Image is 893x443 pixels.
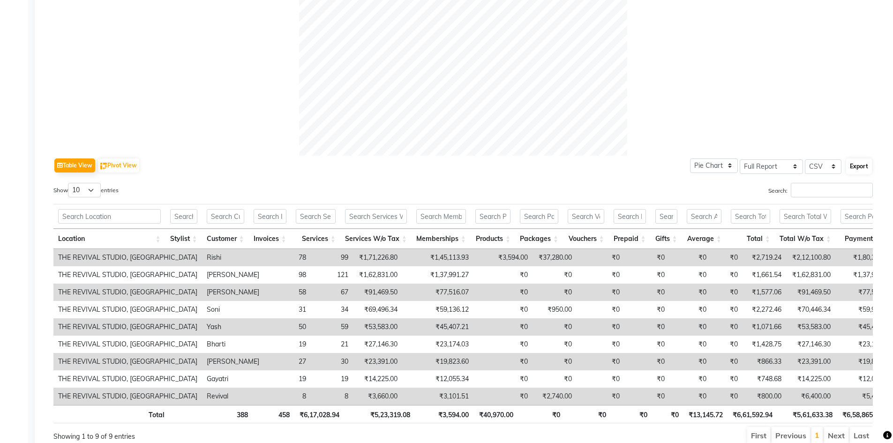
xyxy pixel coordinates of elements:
input: Search Products [475,209,510,224]
div: Showing 1 to 9 of 9 entries [53,426,387,442]
th: Payment: activate to sort column ascending [836,229,885,249]
td: ₹0 [669,336,711,353]
th: ₹5,61,633.38 [777,405,837,423]
td: 21 [311,336,353,353]
td: [PERSON_NAME] [202,353,264,370]
td: ₹1,428.75 [743,336,786,353]
td: ₹2,740.00 [533,388,577,405]
input: Search Packages [520,209,558,224]
td: ₹77,516.07 [402,284,473,301]
th: Location: activate to sort column ascending [53,229,165,249]
th: Customer: activate to sort column ascending [202,229,249,249]
input: Search Services W/o Tax [345,209,407,224]
td: ₹0 [624,336,669,353]
td: 8 [264,388,311,405]
td: ₹0 [473,353,533,370]
td: ₹0 [473,266,533,284]
td: 121 [311,266,353,284]
th: Vouchers: activate to sort column ascending [563,229,608,249]
td: ₹748.68 [743,370,786,388]
td: 19 [264,370,311,388]
input: Search Location [58,209,161,224]
td: ₹0 [711,336,743,353]
td: ₹0 [711,284,743,301]
th: 388 [206,405,253,423]
td: 98 [264,266,311,284]
th: Memberships: activate to sort column ascending [412,229,471,249]
td: THE REVIVAL STUDIO, [GEOGRAPHIC_DATA] [53,318,202,336]
td: ₹0 [533,370,577,388]
input: Search Stylist [170,209,197,224]
td: 78 [264,249,311,266]
input: Search Total [731,209,770,224]
td: THE REVIVAL STUDIO, [GEOGRAPHIC_DATA] [53,266,202,284]
td: ₹0 [473,318,533,336]
td: 50 [264,318,311,336]
td: Revival [202,388,264,405]
td: ₹0 [624,353,669,370]
td: ₹1,661.54 [743,266,786,284]
input: Search: [791,183,873,197]
label: Show entries [53,183,119,197]
td: ₹23,391.00 [353,353,402,370]
td: 8 [311,388,353,405]
td: ₹14,225.00 [353,370,402,388]
button: Export [846,158,872,174]
td: 34 [311,301,353,318]
td: THE REVIVAL STUDIO, [GEOGRAPHIC_DATA] [53,301,202,318]
td: ₹800.00 [743,388,786,405]
td: ₹0 [577,318,624,336]
td: 31 [264,301,311,318]
td: THE REVIVAL STUDIO, [GEOGRAPHIC_DATA] [53,370,202,388]
td: THE REVIVAL STUDIO, [GEOGRAPHIC_DATA] [53,336,202,353]
th: ₹0 [565,405,610,423]
td: ₹27,146.30 [786,336,835,353]
td: ₹2,12,100.80 [786,249,835,266]
th: Packages: activate to sort column ascending [515,229,563,249]
td: ₹0 [624,266,669,284]
td: ₹0 [473,336,533,353]
td: ₹0 [577,353,624,370]
th: Total [53,405,169,423]
td: Gayatri [202,370,264,388]
td: ₹3,101.51 [402,388,473,405]
th: Services W/o Tax: activate to sort column ascending [340,229,412,249]
th: ₹0 [611,405,652,423]
td: ₹0 [624,284,669,301]
th: Invoices: activate to sort column ascending [249,229,291,249]
input: Search Total W/o Tax [780,209,831,224]
button: Table View [54,158,95,173]
td: ₹866.33 [743,353,786,370]
input: Search Vouchers [568,209,604,224]
td: ₹91,469.50 [353,284,402,301]
td: ₹1,71,226.80 [353,249,402,266]
td: ₹70,446.34 [786,301,835,318]
td: 58 [264,284,311,301]
td: ₹0 [669,370,711,388]
td: ₹1,62,831.00 [786,266,835,284]
button: Pivot View [98,158,139,173]
td: ₹23,391.00 [786,353,835,370]
td: ₹1,45,113.93 [402,249,473,266]
td: ₹0 [711,249,743,266]
td: 27 [264,353,311,370]
td: Rishi [202,249,264,266]
td: ₹0 [473,370,533,388]
td: ₹14,225.00 [786,370,835,388]
td: ₹59,136.12 [402,301,473,318]
img: pivot.png [100,163,107,170]
th: 458 [253,405,295,423]
th: Prepaid: activate to sort column ascending [609,229,651,249]
td: ₹1,071.66 [743,318,786,336]
td: ₹6,400.00 [786,388,835,405]
td: ₹0 [473,301,533,318]
td: ₹0 [624,249,669,266]
th: ₹0 [652,405,683,423]
td: ₹0 [624,388,669,405]
input: Search Average [687,209,721,224]
td: ₹0 [711,318,743,336]
td: ₹0 [577,249,624,266]
th: Services: activate to sort column ascending [291,229,340,249]
td: [PERSON_NAME] [202,284,264,301]
td: ₹0 [669,249,711,266]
